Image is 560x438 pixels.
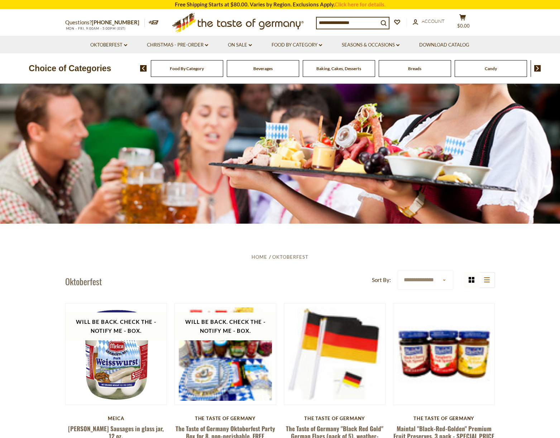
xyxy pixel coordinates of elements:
span: MON - FRI, 9:00AM - 5:00PM (EST) [65,26,126,30]
a: Food By Category [272,41,322,49]
div: The Taste of Germany [393,415,495,421]
a: Food By Category [170,66,204,71]
span: $0.00 [457,23,470,29]
a: Beverages [253,66,273,71]
h1: Oktoberfest [65,276,102,287]
a: On Sale [228,41,252,49]
a: Home [252,254,267,260]
img: next arrow [534,65,541,72]
a: Oktoberfest [90,41,127,49]
a: Account [413,18,445,25]
img: previous arrow [140,65,147,72]
div: The Taste of Germany [284,415,386,421]
a: Breads [408,66,421,71]
div: The Taste of Germany [174,415,277,421]
img: The Taste of Germany Oktoberfest Party Box for 8, non-perishable, FREE SHIPPING [175,303,276,405]
a: Seasons & Occasions [342,41,399,49]
a: Baking, Cakes, Desserts [316,66,361,71]
img: Maintal "Black-Red-Golden" Premium Fruit Preserves, 3 pack - SPECIAL PRICE [393,303,495,405]
p: Questions? [65,18,145,27]
a: Candy [485,66,497,71]
div: Meica [65,415,167,421]
a: [PHONE_NUMBER] [92,19,139,25]
button: $0.00 [452,14,474,32]
label: Sort By: [372,276,391,284]
a: Oktoberfest [272,254,308,260]
img: Meica Weisswurst Sausages in glass jar, 12 oz. [66,303,167,405]
a: Download Catalog [419,41,469,49]
span: Account [422,18,445,24]
a: Christmas - PRE-ORDER [147,41,208,49]
img: The Taste of Germany "Black Red Gold" German Flags (pack of 5), weather-resistant, 8 x 5 inches [284,303,386,405]
a: Click here for details. [335,1,386,8]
